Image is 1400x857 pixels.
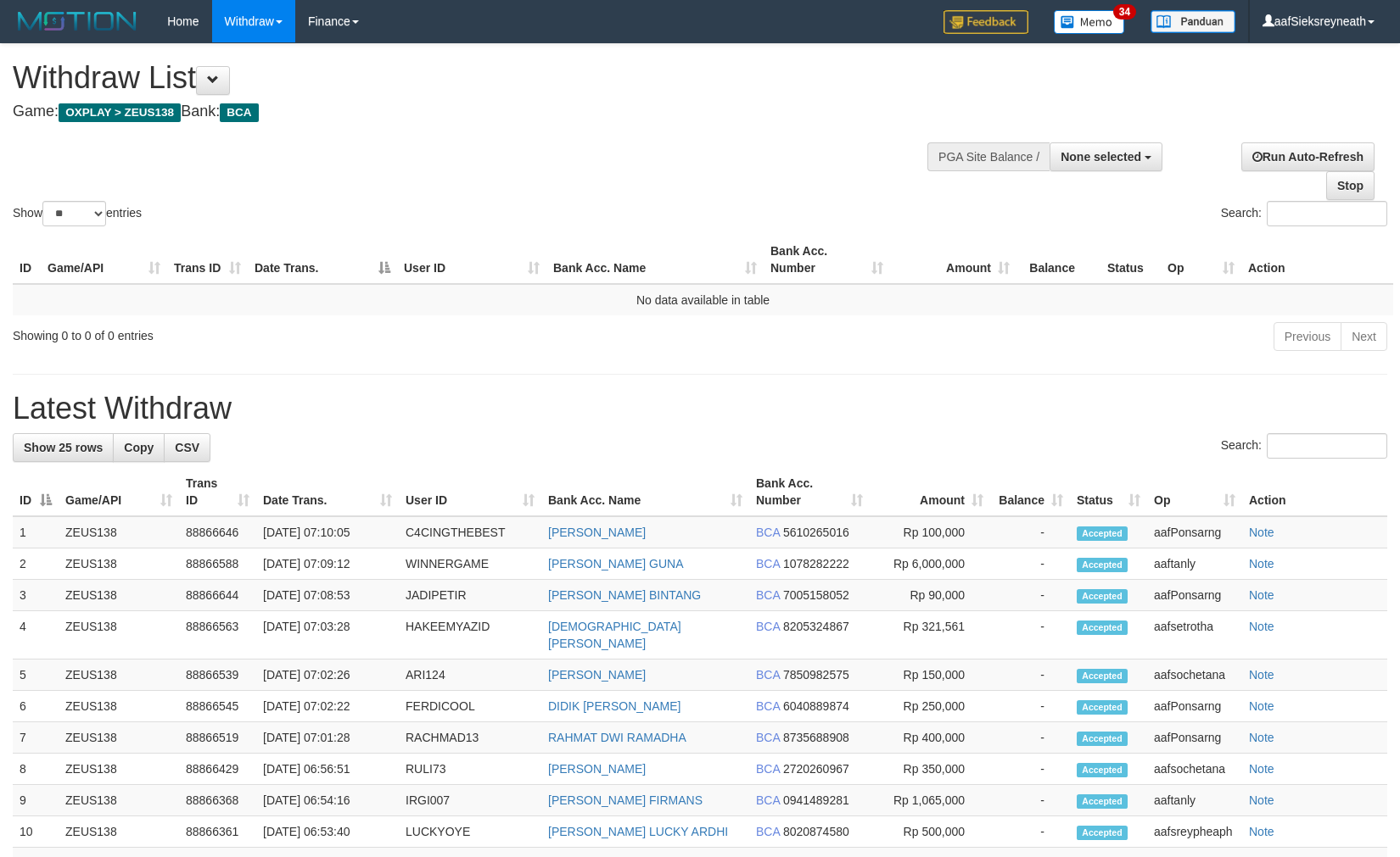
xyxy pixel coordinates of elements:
td: 88866519 [179,722,256,754]
a: [PERSON_NAME] [548,526,646,539]
span: BCA [756,526,780,539]
span: Copy 8205324867 to clipboard [783,620,849,633]
a: Show 25 rows [13,433,114,462]
td: ZEUS138 [59,691,179,722]
a: Note [1249,620,1274,633]
th: Status [1100,236,1161,284]
a: Note [1249,526,1274,539]
th: Op: activate to sort column ascending [1161,236,1241,284]
th: ID: activate to sort column descending [13,468,59,516]
td: aaftanly [1147,548,1242,580]
span: Copy 1078282222 to clipboard [783,557,849,570]
span: Show 25 rows [24,441,103,454]
th: User ID: activate to sort column ascending [397,236,546,284]
td: [DATE] 07:01:28 [256,722,399,754]
th: Date Trans.: activate to sort column descending [248,236,397,284]
td: ZEUS138 [59,659,179,691]
a: [PERSON_NAME] BINTANG [548,588,701,602]
span: BCA [756,731,780,744]
span: Accepted [1077,526,1128,541]
td: No data available in table [13,284,1393,315]
td: 2 [13,548,59,580]
td: HAKEEMYAZID [399,611,541,659]
a: Previous [1274,322,1341,351]
img: panduan.png [1151,10,1235,33]
a: DIDIK [PERSON_NAME] [548,699,680,713]
span: Copy 8735688908 to clipboard [783,731,849,744]
span: Accepted [1077,620,1128,635]
a: Note [1249,668,1274,682]
td: 5 [13,659,59,691]
td: ZEUS138 [59,548,179,580]
td: 6 [13,691,59,722]
span: Accepted [1077,794,1128,809]
td: aafsreypheaph [1147,816,1242,848]
span: Copy 6040889874 to clipboard [783,699,849,713]
a: [PERSON_NAME] FIRMANS [548,793,703,807]
td: - [990,516,1070,548]
td: - [990,580,1070,611]
th: Bank Acc. Number: activate to sort column ascending [764,236,890,284]
th: User ID: activate to sort column ascending [399,468,541,516]
a: Stop [1326,171,1375,200]
td: 10 [13,816,59,848]
th: Bank Acc. Number: activate to sort column ascending [749,468,870,516]
td: aafsetrotha [1147,611,1242,659]
input: Search: [1267,433,1387,459]
a: RAHMAT DWI RAMADHA [548,731,686,744]
a: [PERSON_NAME] [548,762,646,776]
span: Accepted [1077,669,1128,683]
a: [PERSON_NAME] [548,668,646,682]
h1: Withdraw List [13,61,916,95]
td: RACHMAD13 [399,722,541,754]
td: 88866361 [179,816,256,848]
span: BCA [756,620,780,633]
td: - [990,611,1070,659]
td: Rp 400,000 [870,722,990,754]
th: Amount: activate to sort column ascending [890,236,1016,284]
span: Accepted [1077,700,1128,715]
a: Note [1249,731,1274,744]
th: Action [1242,468,1387,516]
td: 88866646 [179,516,256,548]
td: Rp 350,000 [870,754,990,785]
span: Accepted [1077,589,1128,604]
td: aafPonsarng [1147,516,1242,548]
td: IRGI007 [399,785,541,816]
td: aafsochetana [1147,659,1242,691]
td: Rp 100,000 [870,516,990,548]
td: ZEUS138 [59,611,179,659]
td: Rp 250,000 [870,691,990,722]
th: Action [1241,236,1393,284]
td: aaftanly [1147,785,1242,816]
span: BCA [756,793,780,807]
select: Showentries [42,201,106,226]
label: Search: [1221,201,1387,226]
td: [DATE] 07:02:22 [256,691,399,722]
td: Rp 1,065,000 [870,785,990,816]
span: Accepted [1077,558,1128,572]
td: - [990,548,1070,580]
a: Note [1249,588,1274,602]
td: ZEUS138 [59,516,179,548]
td: 3 [13,580,59,611]
th: Trans ID: activate to sort column ascending [179,468,256,516]
span: Copy 5610265016 to clipboard [783,526,849,539]
td: Rp 321,561 [870,611,990,659]
td: [DATE] 06:54:16 [256,785,399,816]
span: BCA [756,825,780,838]
th: Amount: activate to sort column ascending [870,468,990,516]
span: Copy 7005158052 to clipboard [783,588,849,602]
img: Feedback.jpg [944,10,1028,34]
td: [DATE] 07:08:53 [256,580,399,611]
a: CSV [164,433,210,462]
th: Op: activate to sort column ascending [1147,468,1242,516]
th: Status: activate to sort column ascending [1070,468,1147,516]
td: - [990,691,1070,722]
td: FERDICOOL [399,691,541,722]
td: [DATE] 06:56:51 [256,754,399,785]
td: 4 [13,611,59,659]
td: [DATE] 07:09:12 [256,548,399,580]
span: Copy 2720260967 to clipboard [783,762,849,776]
span: Copy 7850982575 to clipboard [783,668,849,682]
